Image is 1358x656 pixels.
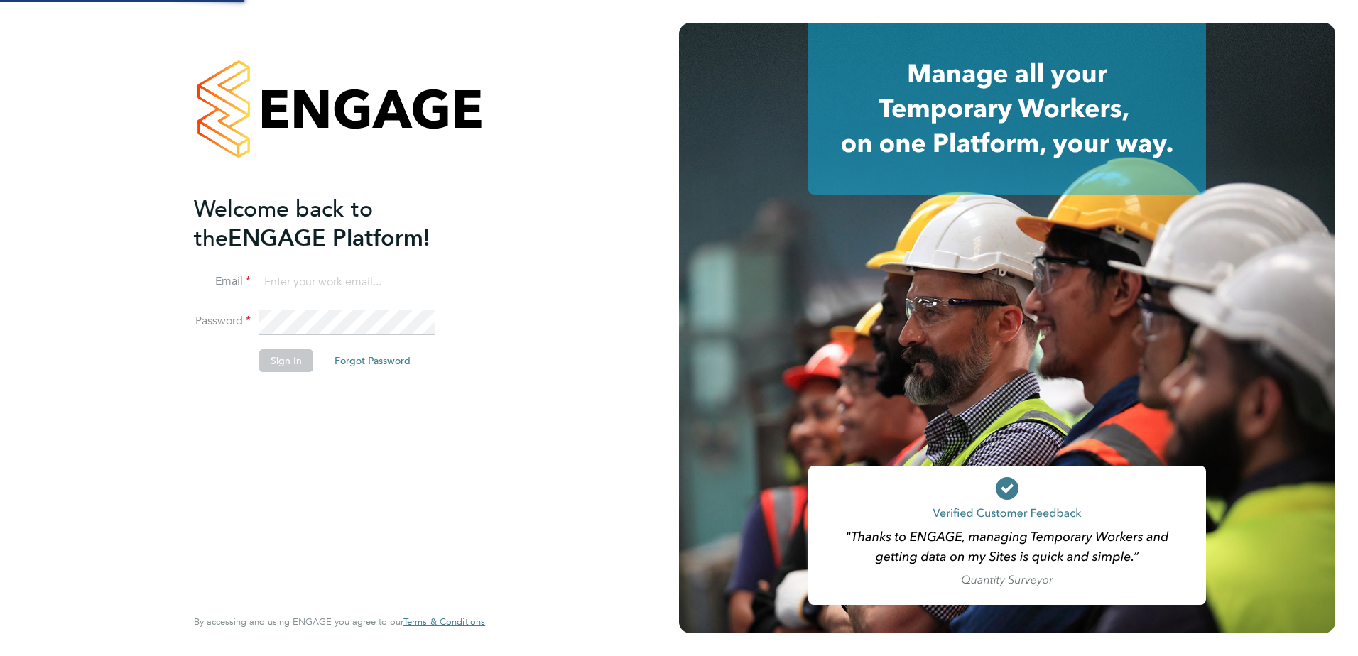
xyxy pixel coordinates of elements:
span: Welcome back to the [194,195,373,252]
button: Forgot Password [323,349,422,372]
button: Sign In [259,349,313,372]
a: Terms & Conditions [403,616,485,628]
span: Terms & Conditions [403,616,485,628]
label: Password [194,314,251,329]
span: By accessing and using ENGAGE you agree to our [194,616,485,628]
label: Email [194,274,251,289]
h2: ENGAGE Platform! [194,195,471,253]
input: Enter your work email... [259,270,435,295]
